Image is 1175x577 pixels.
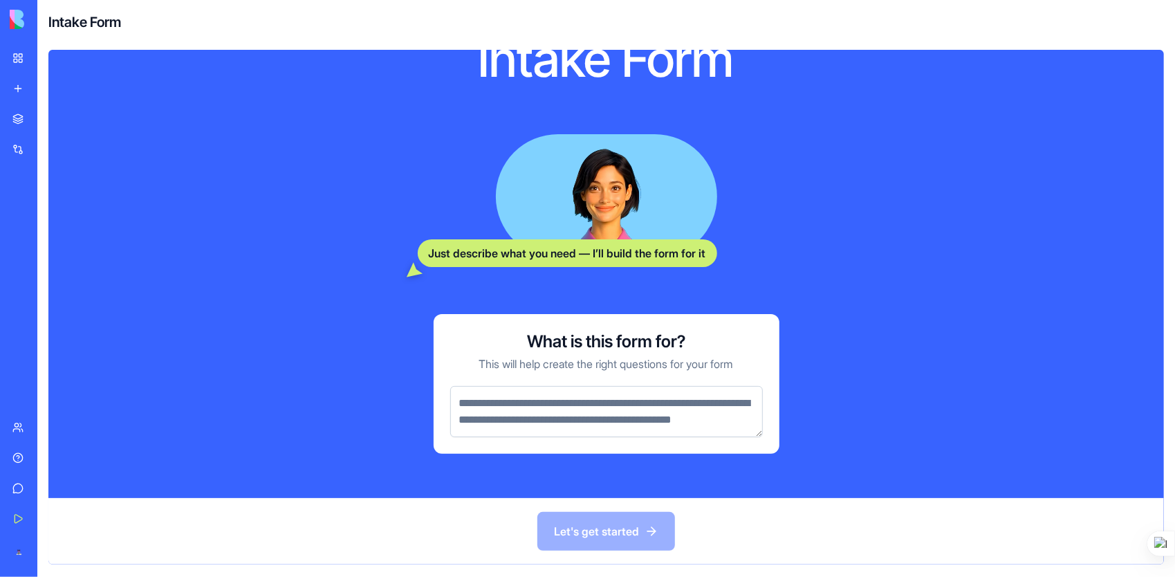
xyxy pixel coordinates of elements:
h1: Intake Form [297,28,916,90]
img: ACg8ocJj9fhr0ncA8MSEEAD7e9g35-EdOMvnPPIphOldX8fj6x-IOjlc3w=s96-c [7,547,29,569]
p: This will help create the right questions for your form [479,356,734,372]
div: Just describe what you need — I’ll build the form for it [418,239,717,267]
h4: Intake Form [48,12,121,32]
h3: What is this form for? [527,331,685,353]
img: logo [10,10,95,29]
